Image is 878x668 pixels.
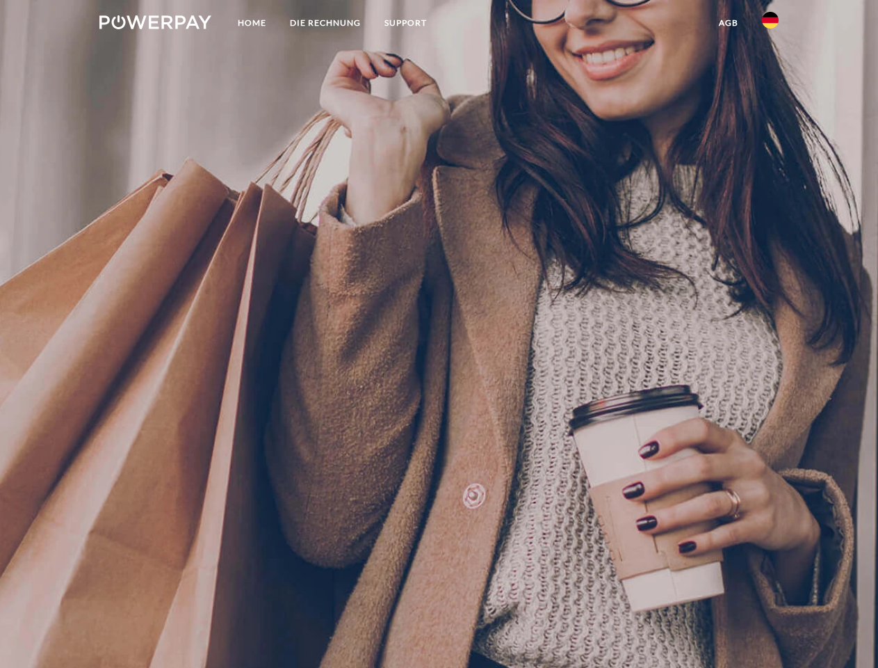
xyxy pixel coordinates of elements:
[99,15,211,29] img: logo-powerpay-white.svg
[373,10,439,35] a: SUPPORT
[226,10,278,35] a: Home
[278,10,373,35] a: DIE RECHNUNG
[707,10,750,35] a: agb
[762,12,779,29] img: de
